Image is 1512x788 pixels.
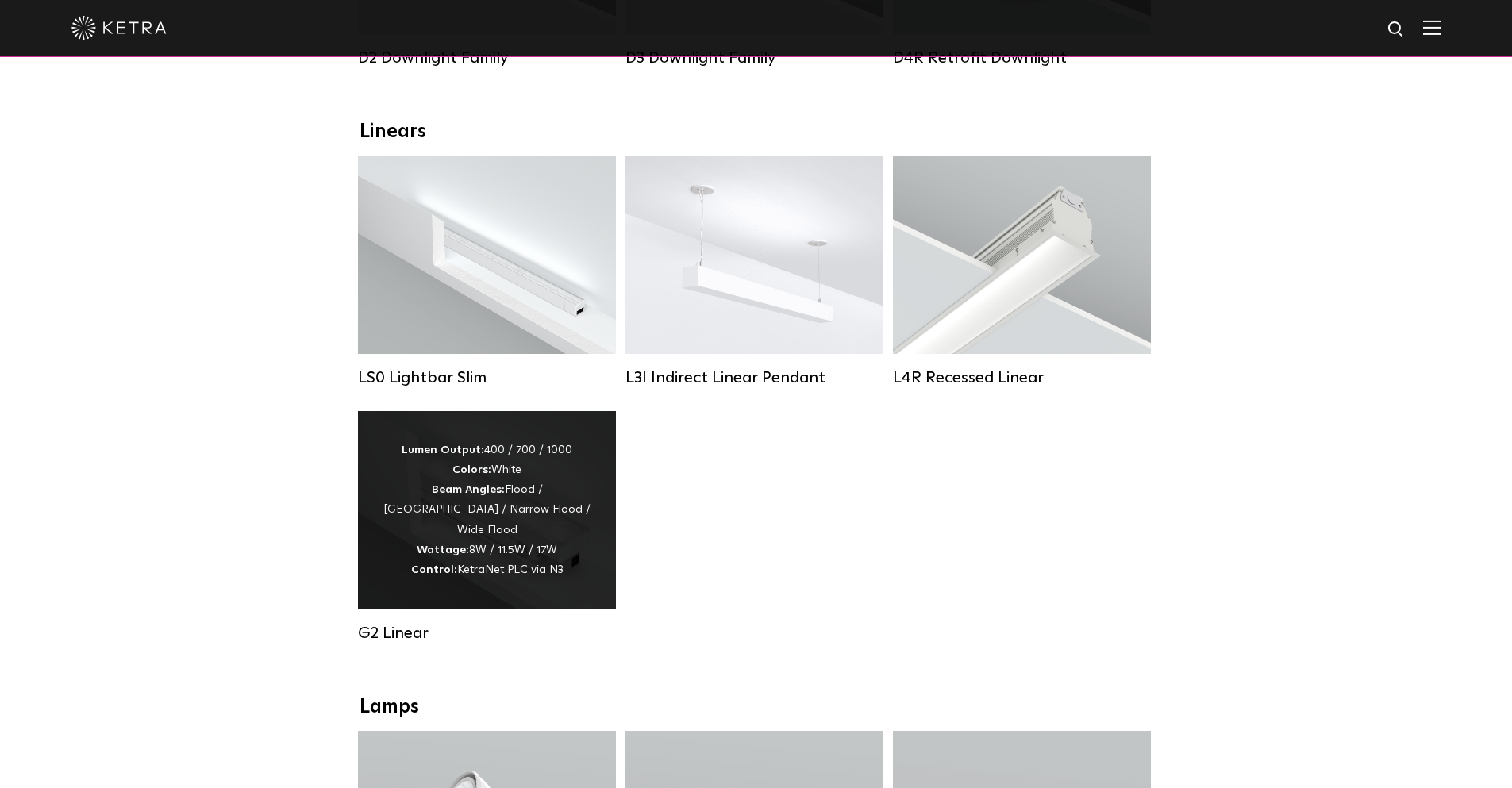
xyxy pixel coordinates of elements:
div: G2 Linear [358,624,616,643]
a: L3I Indirect Linear Pendant Lumen Output:400 / 600 / 800 / 1000Housing Colors:White / BlackContro... [625,156,883,387]
div: L3I Indirect Linear Pendant [625,368,883,387]
div: D3 Downlight Family [625,48,883,67]
div: Linears [360,121,1153,144]
a: LS0 Lightbar Slim Lumen Output:200 / 350Colors:White / BlackControl:X96 Controller [358,156,616,387]
div: LS0 Lightbar Slim [358,368,616,387]
strong: Colors: [452,464,491,475]
div: 400 / 700 / 1000 White Flood / [GEOGRAPHIC_DATA] / Narrow Flood / Wide Flood 8W / 11.5W / 17W Ket... [382,440,592,580]
div: D4R Retrofit Downlight [893,48,1151,67]
img: Hamburger%20Nav.svg [1423,20,1441,35]
strong: Control: [411,564,457,575]
strong: Lumen Output: [402,444,484,456]
div: D2 Downlight Family [358,48,616,67]
strong: Beam Angles: [432,484,505,495]
a: G2 Linear Lumen Output:400 / 700 / 1000Colors:WhiteBeam Angles:Flood / [GEOGRAPHIC_DATA] / Narrow... [358,411,616,643]
img: search icon [1387,20,1406,40]
strong: Wattage: [417,544,469,555]
div: L4R Recessed Linear [893,368,1151,387]
a: L4R Recessed Linear Lumen Output:400 / 600 / 800 / 1000Colors:White / BlackControl:Lutron Clear C... [893,156,1151,387]
img: ketra-logo-2019-white [71,16,167,40]
div: Lamps [360,696,1153,719]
